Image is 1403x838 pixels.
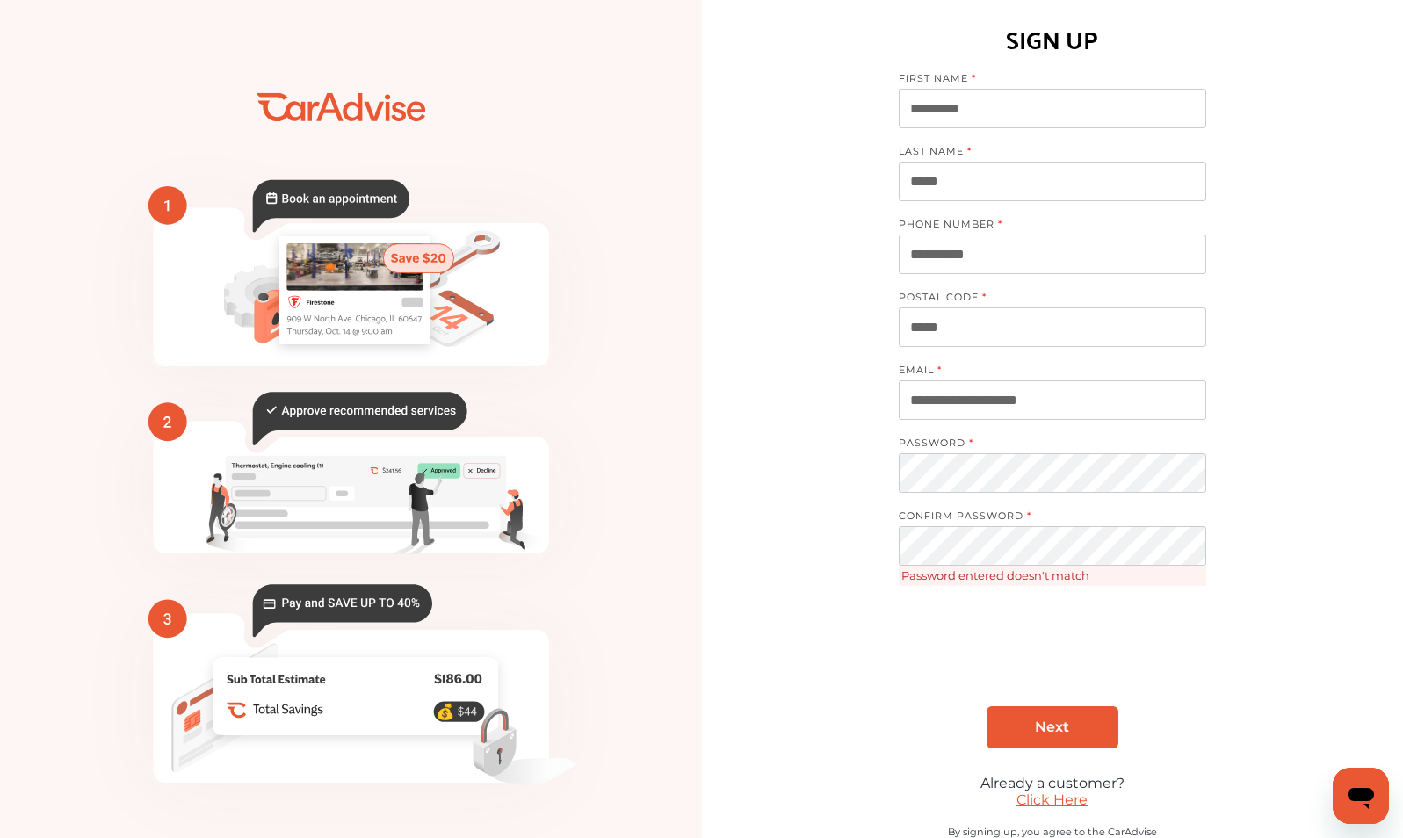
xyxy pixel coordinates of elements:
[899,364,1189,380] label: EMAIL
[1006,17,1098,59] h1: SIGN UP
[899,437,1189,453] label: PASSWORD
[899,72,1189,89] label: FIRST NAME
[899,218,1189,235] label: PHONE NUMBER
[899,509,1189,526] label: CONFIRM PASSWORD
[899,775,1206,791] div: Already a customer?
[899,291,1189,307] label: POSTAL CODE
[899,145,1189,162] label: LAST NAME
[1333,768,1389,824] iframe: Button to launch messaging window
[987,706,1118,748] a: Next
[436,703,455,721] text: 💰
[899,566,1206,586] span: Password entered doesn't match
[1035,719,1069,735] span: Next
[1016,791,1088,808] a: Click Here
[919,625,1186,693] iframe: reCAPTCHA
